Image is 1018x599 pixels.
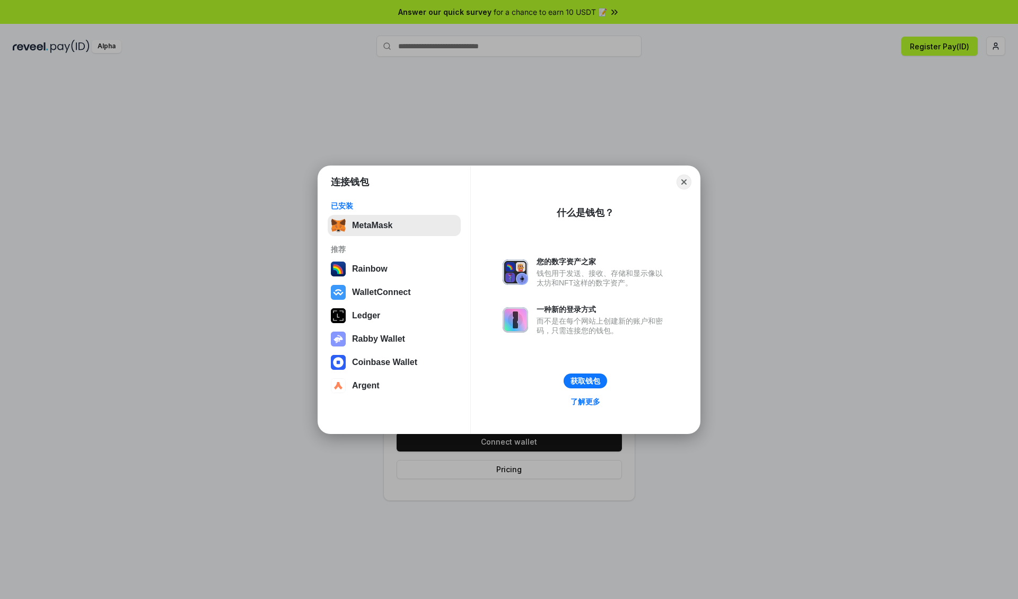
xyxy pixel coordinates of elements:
[328,282,461,303] button: WalletConnect
[537,305,668,314] div: 一种新的登录方式
[331,176,369,188] h1: 连接钱包
[352,358,417,367] div: Coinbase Wallet
[331,262,346,276] img: svg+xml,%3Csvg%20width%3D%22120%22%20height%3D%22120%22%20viewBox%3D%220%200%20120%20120%22%20fil...
[352,311,380,320] div: Ledger
[571,376,600,386] div: 获取钱包
[331,201,458,211] div: 已安装
[537,316,668,335] div: 而不是在每个网站上创建新的账户和密码，只需连接您的钱包。
[328,258,461,280] button: Rainbow
[328,352,461,373] button: Coinbase Wallet
[503,307,528,333] img: svg+xml,%3Csvg%20xmlns%3D%22http%3A%2F%2Fwww.w3.org%2F2000%2Fsvg%22%20fill%3D%22none%22%20viewBox...
[328,215,461,236] button: MetaMask
[331,218,346,233] img: svg+xml,%3Csvg%20fill%3D%22none%22%20height%3D%2233%22%20viewBox%3D%220%200%2035%2033%22%20width%...
[352,221,392,230] div: MetaMask
[331,355,346,370] img: svg+xml,%3Csvg%20width%3D%2228%22%20height%3D%2228%22%20viewBox%3D%220%200%2028%2028%22%20fill%3D...
[537,257,668,266] div: 您的数字资产之家
[328,328,461,350] button: Rabby Wallet
[352,264,388,274] div: Rainbow
[677,175,691,189] button: Close
[352,288,411,297] div: WalletConnect
[331,332,346,346] img: svg+xml,%3Csvg%20xmlns%3D%22http%3A%2F%2Fwww.w3.org%2F2000%2Fsvg%22%20fill%3D%22none%22%20viewBox...
[352,381,380,390] div: Argent
[331,285,346,300] img: svg+xml,%3Csvg%20width%3D%2228%22%20height%3D%2228%22%20viewBox%3D%220%200%2028%2028%22%20fill%3D...
[564,395,607,409] a: 了解更多
[557,206,614,219] div: 什么是钱包？
[352,334,405,344] div: Rabby Wallet
[503,259,528,285] img: svg+xml,%3Csvg%20xmlns%3D%22http%3A%2F%2Fwww.w3.org%2F2000%2Fsvg%22%20fill%3D%22none%22%20viewBox...
[331,378,346,393] img: svg+xml,%3Csvg%20width%3D%2228%22%20height%3D%2228%22%20viewBox%3D%220%200%2028%2028%22%20fill%3D...
[571,397,600,406] div: 了解更多
[537,268,668,288] div: 钱包用于发送、接收、存储和显示像以太坊和NFT这样的数字资产。
[328,305,461,326] button: Ledger
[564,374,607,388] button: 获取钱包
[328,375,461,396] button: Argent
[331,308,346,323] img: svg+xml,%3Csvg%20xmlns%3D%22http%3A%2F%2Fwww.w3.org%2F2000%2Fsvg%22%20width%3D%2228%22%20height%3...
[331,245,458,254] div: 推荐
